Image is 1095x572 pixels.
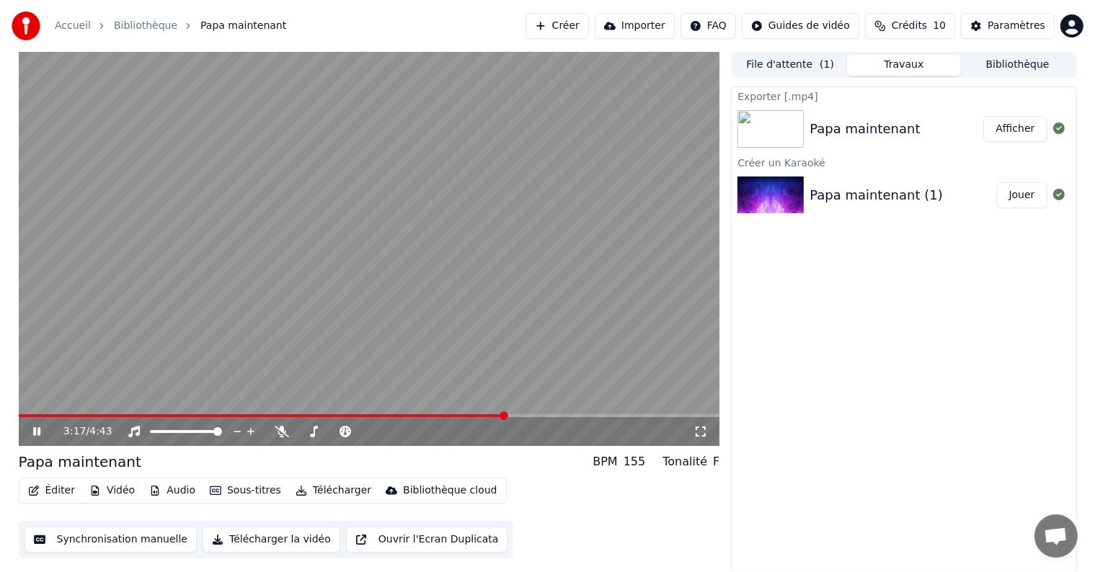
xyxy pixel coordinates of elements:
button: Importer [595,13,675,39]
span: ( 1 ) [820,58,834,72]
div: Bibliothèque cloud [403,483,497,498]
div: Exporter [.mp4] [732,87,1076,104]
div: Créer un Karaoké [732,153,1076,171]
span: 3:17 [63,424,86,439]
nav: breadcrumb [55,19,286,33]
div: Tonalité [662,453,707,470]
a: Accueil [55,19,91,33]
button: Audio [143,481,201,501]
button: Vidéo [84,481,141,501]
button: Bibliothèque [961,55,1075,76]
span: 10 [933,19,946,33]
span: 4:43 [89,424,112,439]
a: Ouvrir le chat [1034,514,1078,558]
button: Jouer [997,182,1047,208]
button: Télécharger [290,481,377,501]
button: Guides de vidéo [742,13,859,39]
a: Bibliothèque [114,19,177,33]
button: File d'attente [733,55,847,76]
button: Synchronisation manuelle [25,527,198,553]
div: Papa maintenant [810,119,920,139]
span: Crédits [892,19,927,33]
button: Crédits10 [865,13,955,39]
button: Créer [526,13,589,39]
span: Papa maintenant [200,19,286,33]
div: F [713,453,719,470]
button: Sous-titres [204,481,287,501]
img: youka [12,12,40,40]
button: Travaux [847,55,961,76]
div: Papa maintenant [19,452,141,472]
div: Papa maintenant (1) [810,185,942,205]
div: BPM [593,453,617,470]
div: Paramètres [988,19,1045,33]
div: / [63,424,98,439]
button: Afficher [983,116,1047,142]
div: 155 [624,453,646,470]
button: Éditer [22,481,81,501]
button: Paramètres [961,13,1055,39]
button: Télécharger la vidéo [203,527,340,553]
button: FAQ [681,13,736,39]
button: Ouvrir l'Ecran Duplicata [346,527,508,553]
